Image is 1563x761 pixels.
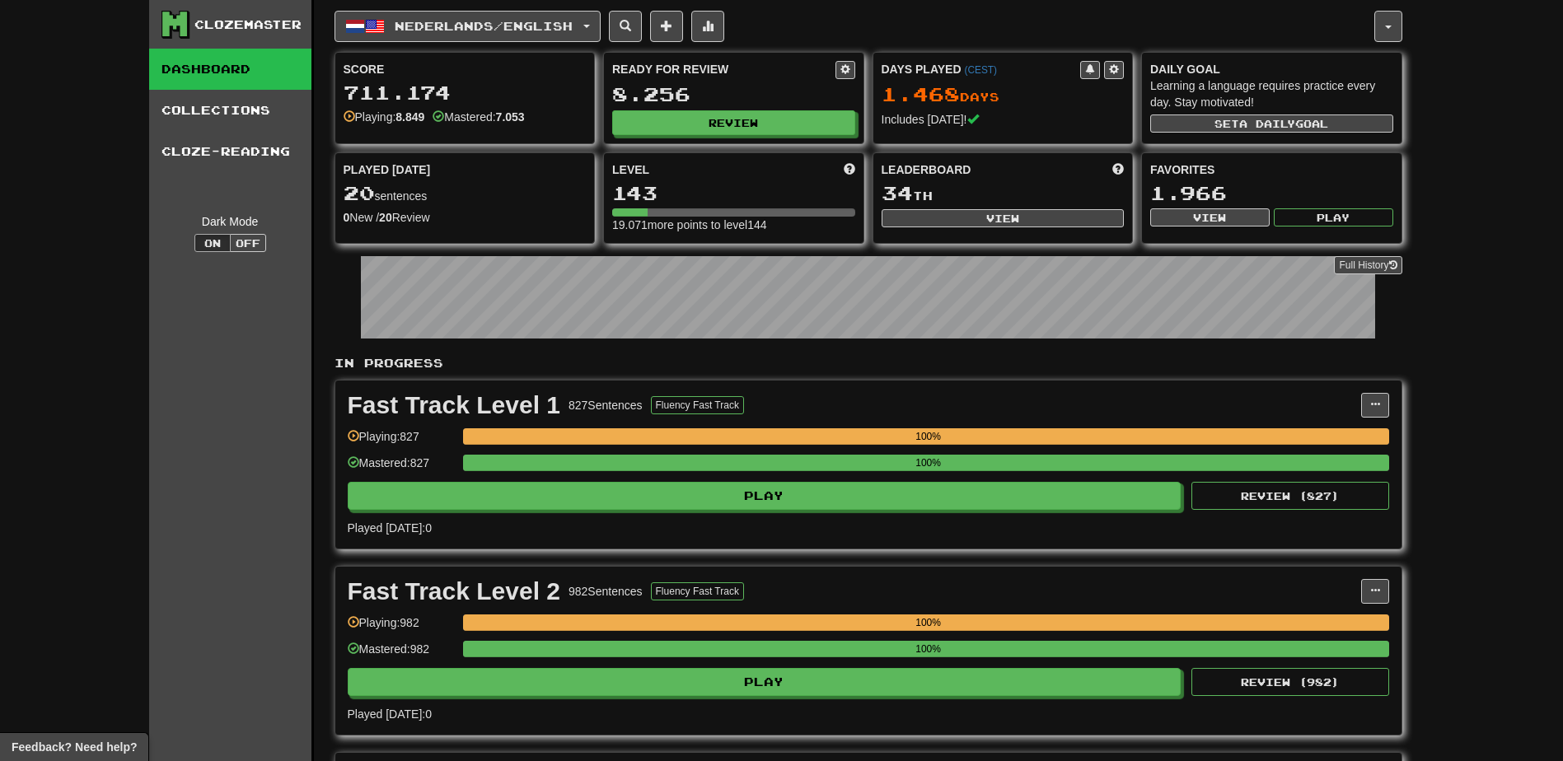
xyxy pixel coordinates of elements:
[612,84,855,105] div: 8.256
[1150,61,1393,77] div: Daily Goal
[348,579,561,604] div: Fast Track Level 2
[395,110,424,124] strong: 8.849
[882,209,1125,227] button: View
[344,109,425,125] div: Playing:
[882,181,913,204] span: 34
[395,19,573,33] span: Nederlands / English
[1274,208,1393,226] button: Play
[335,11,601,42] button: Nederlands/English
[230,234,266,252] button: Off
[149,49,311,90] a: Dashboard
[1334,256,1402,274] a: Full History
[348,482,1182,510] button: Play
[468,428,1389,445] div: 100%
[348,614,455,642] div: Playing: 982
[433,109,524,125] div: Mastered:
[348,428,455,455] div: Playing: 827
[379,211,392,224] strong: 20
[344,211,350,224] strong: 0
[612,110,855,135] button: Review
[344,209,587,226] div: New / Review
[612,217,855,233] div: 19.071 more points to level 144
[569,397,643,413] div: 827 Sentences
[651,582,744,600] button: Fluency Fast Track
[1150,161,1393,178] div: Favorites
[882,61,1081,77] div: Days Played
[1150,77,1393,110] div: Learning a language requires practice every day. Stay motivated!
[161,213,299,230] div: Dark Mode
[348,521,432,535] span: Played [DATE]: 0
[344,161,431,178] span: Played [DATE]
[882,161,971,178] span: Leaderboard
[1191,482,1389,510] button: Review (827)
[1239,118,1295,129] span: a daily
[344,61,587,77] div: Score
[612,183,855,203] div: 143
[344,183,587,204] div: sentences
[348,668,1182,696] button: Play
[468,614,1389,631] div: 100%
[1150,208,1270,226] button: View
[964,64,997,76] a: (CEST)
[149,131,311,172] a: Cloze-Reading
[691,11,724,42] button: More stats
[496,110,525,124] strong: 7.053
[468,455,1389,471] div: 100%
[149,90,311,131] a: Collections
[844,161,855,178] span: Score more points to level up
[468,641,1389,657] div: 100%
[651,396,744,414] button: Fluency Fast Track
[612,161,649,178] span: Level
[1191,668,1389,696] button: Review (982)
[194,16,302,33] div: Clozemaster
[344,82,587,103] div: 711.174
[348,707,432,721] span: Played [DATE]: 0
[1150,114,1393,133] button: Seta dailygoal
[348,455,455,482] div: Mastered: 827
[348,641,455,668] div: Mastered: 982
[194,234,231,252] button: On
[882,82,960,105] span: 1.468
[650,11,683,42] button: Add sentence to collection
[882,84,1125,105] div: Day s
[344,181,375,204] span: 20
[348,393,561,418] div: Fast Track Level 1
[1150,183,1393,203] div: 1.966
[609,11,642,42] button: Search sentences
[882,111,1125,128] div: Includes [DATE]!
[335,355,1402,371] p: In Progress
[569,583,643,600] div: 982 Sentences
[12,739,137,755] span: Open feedback widget
[1112,161,1124,178] span: This week in points, UTC
[882,183,1125,204] div: th
[612,61,835,77] div: Ready for Review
